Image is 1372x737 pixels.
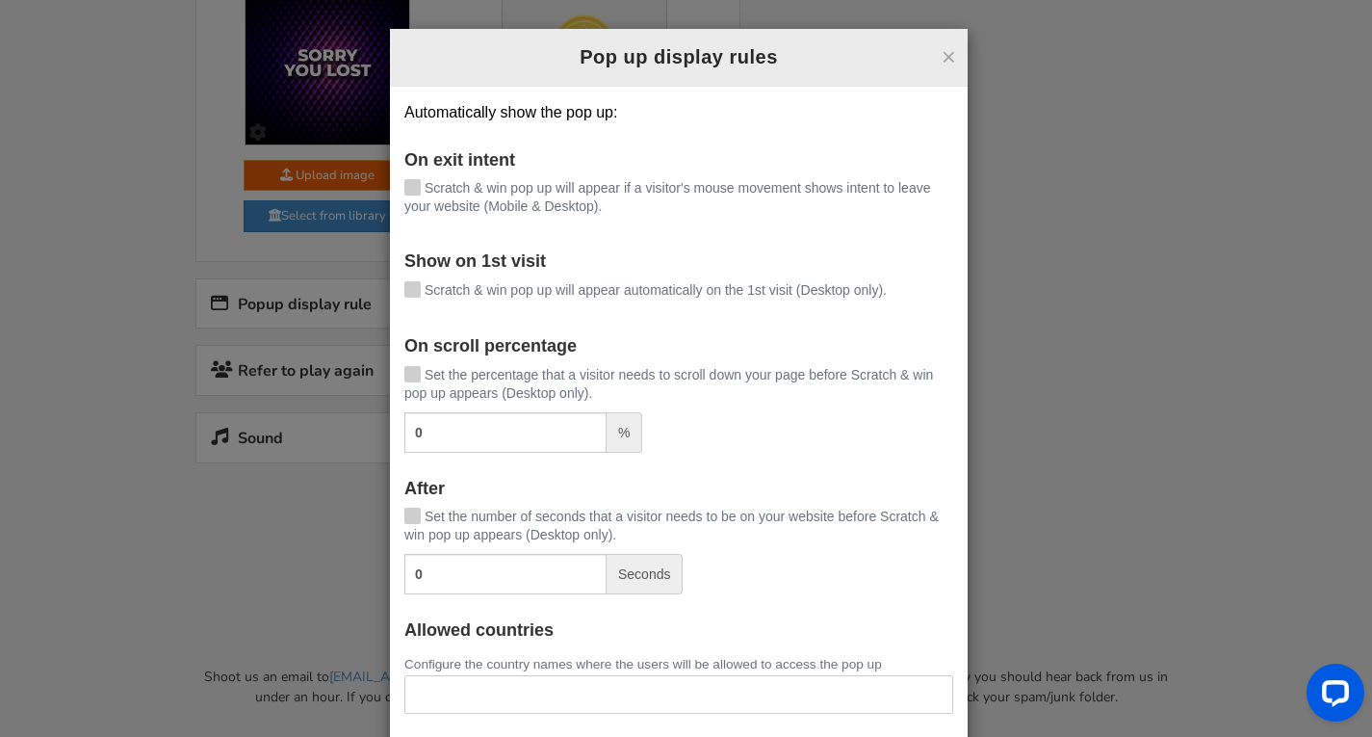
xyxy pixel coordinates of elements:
img: appsmav-footer-credit.png [107,701,258,717]
h4: Allowed countries [404,621,953,641]
a: klicken Sie hier [76,7,351,39]
p: Automatically show the pop up: [404,101,953,124]
h2: Pop up display rules [404,43,953,71]
label: I would like to receive updates and marketing emails. We will treat your information with respect... [38,538,326,593]
strong: FÜHLT SICH GLÜCKLICH? SPIELE JETZT! [37,408,327,429]
h4: After [404,480,953,499]
small: Configure the country names where the users will be allowed to access the pop up [404,657,882,671]
span: Set the number of seconds that a visitor needs to be on your website before Scratch & win pop up ... [404,509,939,542]
h4: On exit intent [404,151,953,171]
label: E-mail [38,458,78,478]
span: % [607,412,642,453]
input: I would like to receive updates and marketing emails. We will treat your information with respect... [38,536,52,550]
button: VERSUCHE DEIN [PERSON_NAME]! [38,613,326,647]
span: Seconds [607,554,683,594]
button: × [942,44,956,69]
span: Scratch & win pop up will appear automatically on the 1st visit (Desktop only). [425,282,887,298]
span: Set the percentage that a visitor needs to scroll down your page before Scratch & win pop up appe... [404,367,933,401]
iframe: LiveChat chat widget [1291,656,1372,737]
span: Scratch & win pop up will appear if a visitor's mouse movement shows intent to leave your website... [404,180,930,214]
h4: On scroll percentage [404,337,953,356]
h4: Show on 1st visit [404,252,953,272]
